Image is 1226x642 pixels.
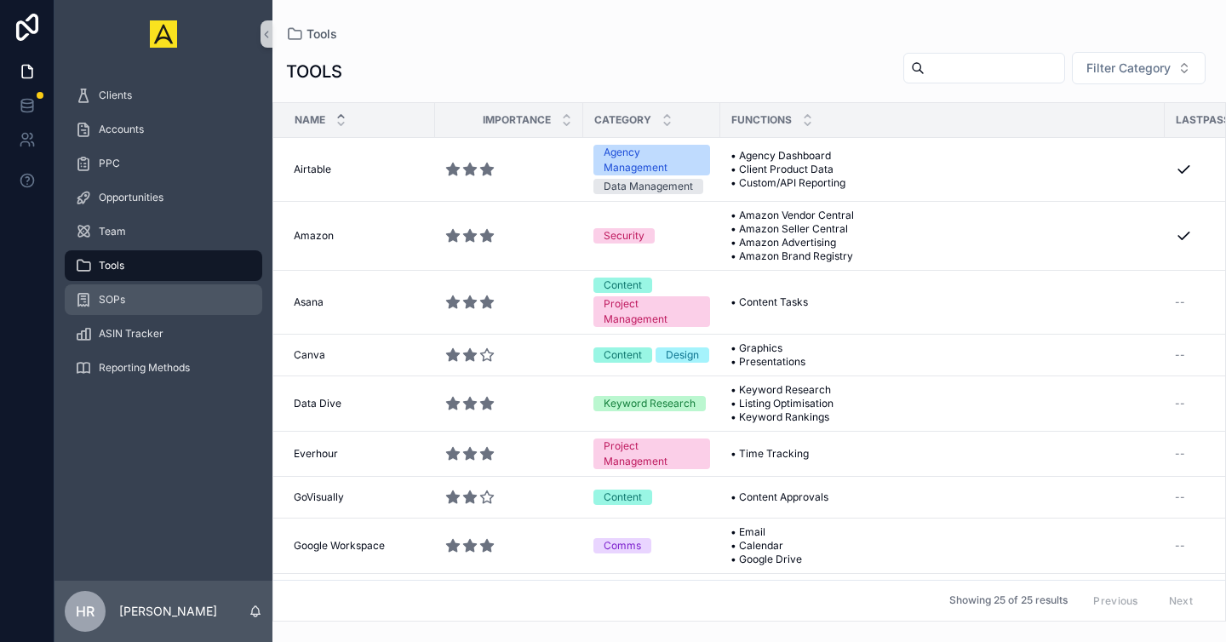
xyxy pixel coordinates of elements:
[286,26,337,43] a: Tools
[65,250,262,281] a: Tools
[294,163,331,176] span: Airtable
[949,594,1068,608] span: Showing 25 of 25 results
[54,68,272,405] div: scrollable content
[150,20,177,48] img: App logo
[119,603,217,620] p: [PERSON_NAME]
[731,113,792,127] span: Functions
[730,525,895,566] span: • Email • Calendar • Google Drive
[604,145,700,175] div: Agency Management
[604,490,642,505] div: Content
[99,259,124,272] span: Tools
[604,538,641,553] div: Comms
[1175,539,1185,553] span: --
[76,601,95,622] span: HR
[65,148,262,179] a: PPC
[99,327,163,341] span: ASIN Tracker
[295,113,325,127] span: Name
[604,296,700,327] div: Project Management
[294,447,338,461] span: Everhour
[294,539,385,553] span: Google Workspace
[730,341,860,369] span: • Graphics • Presentations
[604,396,696,411] div: Keyword Research
[65,318,262,349] a: ASIN Tracker
[99,191,163,204] span: Opportunities
[730,209,1154,263] span: • Amazon Vendor Central • Amazon Seller Central • Amazon Advertising • Amazon Brand Registry
[483,113,551,127] span: Importance
[1175,397,1185,410] span: --
[65,80,262,111] a: Clients
[294,229,334,243] span: Amazon
[1175,447,1185,461] span: --
[65,114,262,145] a: Accounts
[594,113,651,127] span: Category
[1175,295,1185,309] span: --
[604,439,700,469] div: Project Management
[604,347,642,363] div: Content
[99,361,190,375] span: Reporting Methods
[730,383,1038,424] span: • Keyword Research • Listing Optimisation • Keyword Rankings
[730,490,828,504] span: • Content Approvals
[294,295,324,309] span: Asana
[730,149,1054,190] span: • Agency Dashboard • Client Product Data • Custom/API Reporting
[1175,348,1185,362] span: --
[65,182,262,213] a: Opportunities
[65,353,262,383] a: Reporting Methods
[294,348,325,362] span: Canva
[286,60,342,83] h1: TOOLS
[99,123,144,136] span: Accounts
[604,228,645,244] div: Security
[99,89,132,102] span: Clients
[99,225,126,238] span: Team
[604,179,693,194] div: Data Management
[294,490,344,504] span: GoVisually
[1175,490,1185,504] span: --
[1086,60,1171,77] span: Filter Category
[730,447,809,461] span: • Time Tracking
[65,284,262,315] a: SOPs
[730,295,808,309] span: • Content Tasks
[604,278,642,293] div: Content
[65,216,262,247] a: Team
[99,293,125,307] span: SOPs
[666,347,699,363] div: Design
[306,26,337,43] span: Tools
[99,157,120,170] span: PPC
[294,397,341,410] span: Data Dive
[1072,52,1206,84] button: Select Button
